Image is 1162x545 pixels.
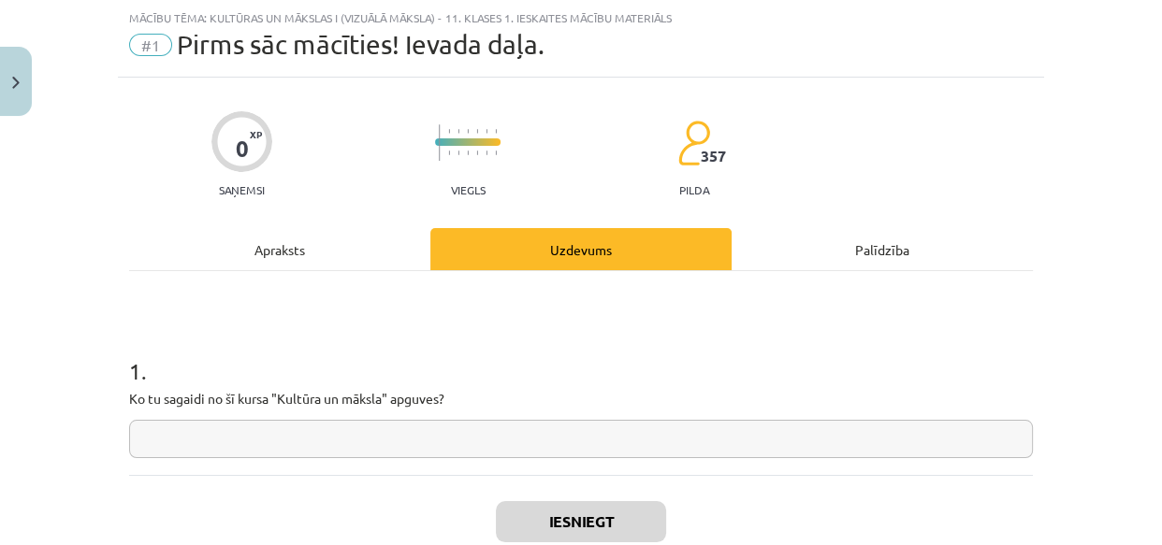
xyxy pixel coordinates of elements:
img: icon-short-line-57e1e144782c952c97e751825c79c345078a6d821885a25fce030b3d8c18986b.svg [476,151,478,155]
img: students-c634bb4e5e11cddfef0936a35e636f08e4e9abd3cc4e673bd6f9a4125e45ecb1.svg [677,120,710,166]
p: Ko tu sagaidi no šī kursa "Kultūra un māksla" apguves? [129,389,1033,409]
img: icon-short-line-57e1e144782c952c97e751825c79c345078a6d821885a25fce030b3d8c18986b.svg [467,129,469,134]
img: icon-long-line-d9ea69661e0d244f92f715978eff75569469978d946b2353a9bb055b3ed8787d.svg [439,124,441,161]
p: pilda [679,183,709,196]
img: icon-short-line-57e1e144782c952c97e751825c79c345078a6d821885a25fce030b3d8c18986b.svg [495,151,497,155]
div: Apraksts [129,228,430,270]
span: XP [250,129,262,139]
span: #1 [129,34,172,56]
p: Viegls [451,183,486,196]
img: icon-short-line-57e1e144782c952c97e751825c79c345078a6d821885a25fce030b3d8c18986b.svg [486,129,487,134]
img: icon-short-line-57e1e144782c952c97e751825c79c345078a6d821885a25fce030b3d8c18986b.svg [495,129,497,134]
img: icon-short-line-57e1e144782c952c97e751825c79c345078a6d821885a25fce030b3d8c18986b.svg [476,129,478,134]
img: icon-short-line-57e1e144782c952c97e751825c79c345078a6d821885a25fce030b3d8c18986b.svg [486,151,487,155]
img: icon-short-line-57e1e144782c952c97e751825c79c345078a6d821885a25fce030b3d8c18986b.svg [467,151,469,155]
img: icon-short-line-57e1e144782c952c97e751825c79c345078a6d821885a25fce030b3d8c18986b.svg [458,151,459,155]
img: icon-short-line-57e1e144782c952c97e751825c79c345078a6d821885a25fce030b3d8c18986b.svg [448,129,450,134]
div: 0 [236,136,249,162]
div: Mācību tēma: Kultūras un mākslas i (vizuālā māksla) - 11. klases 1. ieskaites mācību materiāls [129,11,1033,24]
p: Saņemsi [211,183,272,196]
button: Iesniegt [496,501,666,542]
img: icon-short-line-57e1e144782c952c97e751825c79c345078a6d821885a25fce030b3d8c18986b.svg [458,129,459,134]
img: icon-short-line-57e1e144782c952c97e751825c79c345078a6d821885a25fce030b3d8c18986b.svg [448,151,450,155]
span: 357 [701,148,726,165]
div: Palīdzība [732,228,1033,270]
span: Pirms sāc mācīties! Ievada daļa. [177,29,545,60]
h1: 1 . [129,325,1033,383]
img: icon-close-lesson-0947bae3869378f0d4975bcd49f059093ad1ed9edebbc8119c70593378902aed.svg [12,77,20,89]
div: Uzdevums [430,228,732,270]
